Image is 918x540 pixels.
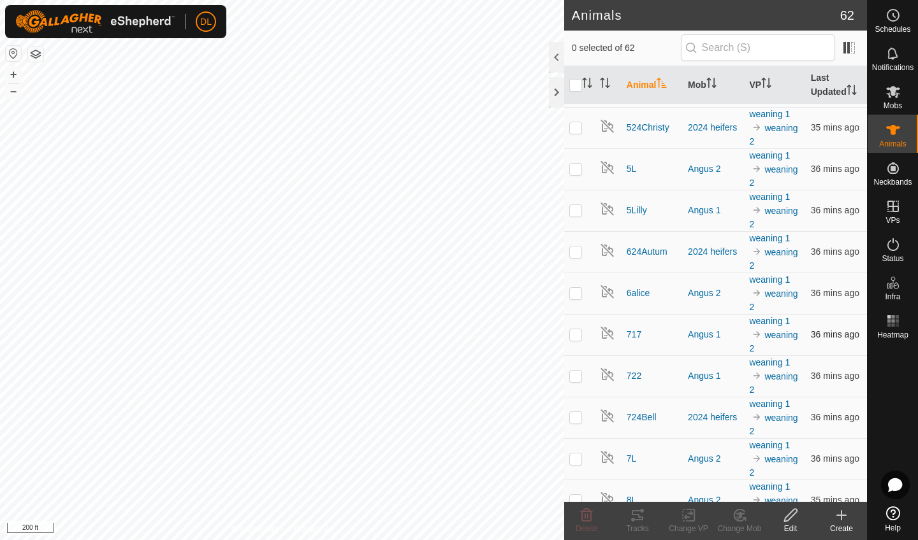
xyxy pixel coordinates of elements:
button: Reset Map [6,46,21,61]
span: 23 Aug 2025 at 11:56 am [811,495,859,505]
a: weaning 1 [749,316,790,326]
div: Edit [765,523,816,534]
div: Angus 2 [688,162,739,176]
p-sorticon: Activate to sort [847,87,857,97]
img: returning off [600,408,615,423]
span: Animals [879,140,907,148]
span: 0 selected of 62 [572,41,681,55]
a: weaning 1 [749,109,790,119]
div: 2024 heifers [688,411,739,424]
span: 524Christy [627,121,669,134]
a: weaning 2 [749,371,798,395]
a: Help [868,501,918,537]
img: returning off [600,201,615,217]
img: returning off [600,284,615,299]
span: 6alice [627,287,650,300]
span: Infra [885,293,900,301]
th: Animal [622,66,683,104]
span: Neckbands [873,178,912,186]
img: returning off [600,243,615,258]
img: to [752,205,762,215]
span: Help [885,524,901,532]
div: Change VP [663,523,714,534]
span: Schedules [875,25,910,33]
span: 23 Aug 2025 at 11:56 am [811,122,859,132]
a: weaning 1 [749,233,790,243]
div: Angus 2 [688,287,739,300]
img: to [752,329,762,339]
img: to [752,164,762,174]
a: weaning 2 [749,164,798,188]
div: Angus 2 [688,494,739,507]
span: DL [200,15,212,29]
a: weaning 1 [749,274,790,285]
span: Delete [576,524,598,533]
span: 5Lilly [627,204,647,217]
span: Notifications [872,64,914,71]
p-sorticon: Activate to sort [600,80,610,90]
span: Heatmap [877,331,908,339]
img: to [752,453,762,464]
img: to [752,495,762,505]
div: Angus 1 [688,204,739,217]
div: Change Mob [714,523,765,534]
img: returning off [600,367,615,382]
a: weaning 2 [749,495,798,519]
span: 624Autum [627,245,667,259]
a: weaning 2 [749,123,798,146]
input: Search (S) [681,34,835,61]
a: Privacy Policy [231,523,279,535]
button: Map Layers [28,46,43,62]
img: to [752,288,762,298]
span: 23 Aug 2025 at 11:55 am [811,412,859,422]
a: weaning 1 [749,440,790,450]
div: Tracks [612,523,663,534]
p-sorticon: Activate to sort [706,80,717,90]
span: 724Bell [627,411,657,424]
span: 62 [840,6,854,25]
span: 23 Aug 2025 at 11:55 am [811,288,859,298]
img: to [752,246,762,257]
span: 23 Aug 2025 at 11:56 am [811,205,859,215]
span: 5L [627,162,637,176]
a: weaning 2 [749,247,798,271]
img: to [752,412,762,422]
span: 722 [627,369,641,383]
img: to [752,371,762,381]
a: weaning 2 [749,454,798,478]
span: 23 Aug 2025 at 11:55 am [811,371,859,381]
th: VP [744,66,805,104]
a: weaning 2 [749,330,798,353]
th: Mob [683,66,744,104]
div: Create [816,523,867,534]
span: Mobs [884,102,902,110]
button: – [6,83,21,99]
div: Angus 1 [688,369,739,383]
a: weaning 2 [749,206,798,229]
span: 23 Aug 2025 at 11:55 am [811,246,859,257]
p-sorticon: Activate to sort [761,80,771,90]
div: 2024 heifers [688,121,739,134]
span: Status [882,255,903,262]
h2: Animals [572,8,840,23]
div: Angus 2 [688,452,739,465]
img: returning off [600,160,615,175]
th: Last Updated [806,66,867,104]
span: 23 Aug 2025 at 11:56 am [811,329,859,339]
div: 2024 heifers [688,245,739,259]
img: Gallagher Logo [15,10,175,33]
span: 23 Aug 2025 at 11:55 am [811,164,859,174]
img: to [752,122,762,132]
span: 23 Aug 2025 at 11:55 am [811,453,859,464]
span: 717 [627,328,641,341]
span: 7L [627,452,637,465]
a: weaning 2 [749,413,798,436]
a: weaning 1 [749,150,790,160]
a: Contact Us [295,523,332,535]
div: Angus 1 [688,328,739,341]
a: weaning 1 [749,192,790,202]
a: weaning 1 [749,399,790,409]
span: 8L [627,494,637,507]
img: returning off [600,491,615,506]
p-sorticon: Activate to sort [657,80,667,90]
